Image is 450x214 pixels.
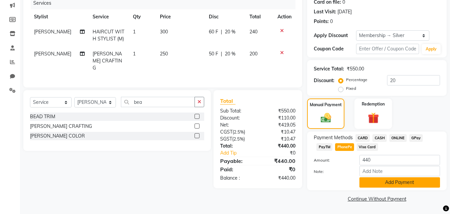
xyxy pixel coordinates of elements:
span: GPay [409,134,423,142]
span: CGST [220,129,232,135]
button: Apply [422,44,441,54]
div: Paid: [215,165,258,173]
span: SGST [220,136,232,142]
label: Manual Payment [310,102,342,108]
label: Note: [309,169,354,175]
span: 250 [160,51,168,57]
span: ONLINE [389,134,407,142]
div: [DATE] [337,8,352,15]
input: Add Note [359,166,440,176]
div: ( ) [215,129,258,136]
span: | [221,28,222,35]
button: Add Payment [359,177,440,188]
label: Amount: [309,157,354,163]
img: _cash.svg [317,112,334,124]
span: 20 % [225,50,235,57]
img: _gift.svg [364,111,382,125]
div: [PERSON_NAME] COLOR [30,133,85,140]
span: 60 F [209,28,218,35]
span: PhonePe [335,143,354,151]
div: ₹419.05 [258,122,300,129]
div: ₹0 [265,150,301,157]
span: Visa Card [357,143,378,151]
div: ₹110.00 [258,115,300,122]
span: HAIRCUT WITH STYLIST (M) [93,29,124,42]
label: Redemption [362,101,385,107]
div: ₹440.00 [258,157,300,165]
span: [PERSON_NAME] [34,29,71,35]
input: Enter Offer / Coupon Code [356,44,419,54]
span: 200 [249,51,257,57]
div: Sub Total: [215,108,258,115]
div: Service Total: [314,65,344,72]
span: 2.5% [234,129,244,135]
input: Amount [359,155,440,165]
th: Action [273,9,295,24]
div: [PERSON_NAME] CRAFTING [30,123,92,130]
span: 2.5% [233,136,243,142]
span: CARD [355,134,370,142]
span: 50 F [209,50,218,57]
a: Continue Without Payment [308,196,445,203]
span: PayTM [316,143,332,151]
span: 240 [249,29,257,35]
span: Payment Methods [314,134,353,141]
div: ( ) [215,136,258,143]
th: Stylist [30,9,89,24]
div: ₹440.00 [258,175,300,182]
div: Points: [314,18,329,25]
span: 300 [160,29,168,35]
div: Balance : [215,175,258,182]
th: Price [156,9,205,24]
span: 1 [133,29,136,35]
div: ₹440.00 [258,143,300,150]
th: Service [89,9,129,24]
th: Qty [129,9,156,24]
div: Discount: [314,77,334,84]
span: [PERSON_NAME] [34,51,71,57]
th: Total [245,9,273,24]
span: [PERSON_NAME] CRAFTING [93,51,122,71]
div: BEAD TRIM [30,113,55,120]
label: Fixed [346,85,356,91]
span: | [221,50,222,57]
span: CASH [372,134,387,142]
div: Net: [215,122,258,129]
div: ₹10.47 [258,136,300,143]
div: ₹10.47 [258,129,300,136]
div: ₹550.00 [258,108,300,115]
div: ₹0 [258,165,300,173]
div: Discount: [215,115,258,122]
label: Percentage [346,77,367,83]
span: Total [220,97,235,104]
div: Total: [215,143,258,150]
div: Last Visit: [314,8,336,15]
input: Search or Scan [121,97,195,107]
span: 20 % [225,28,235,35]
div: 0 [330,18,333,25]
div: Payable: [215,157,258,165]
a: Add Tip [215,150,265,157]
div: Apply Discount [314,32,356,39]
div: Coupon Code [314,45,356,52]
span: 1 [133,51,136,57]
th: Disc [205,9,245,24]
div: ₹550.00 [347,65,364,72]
